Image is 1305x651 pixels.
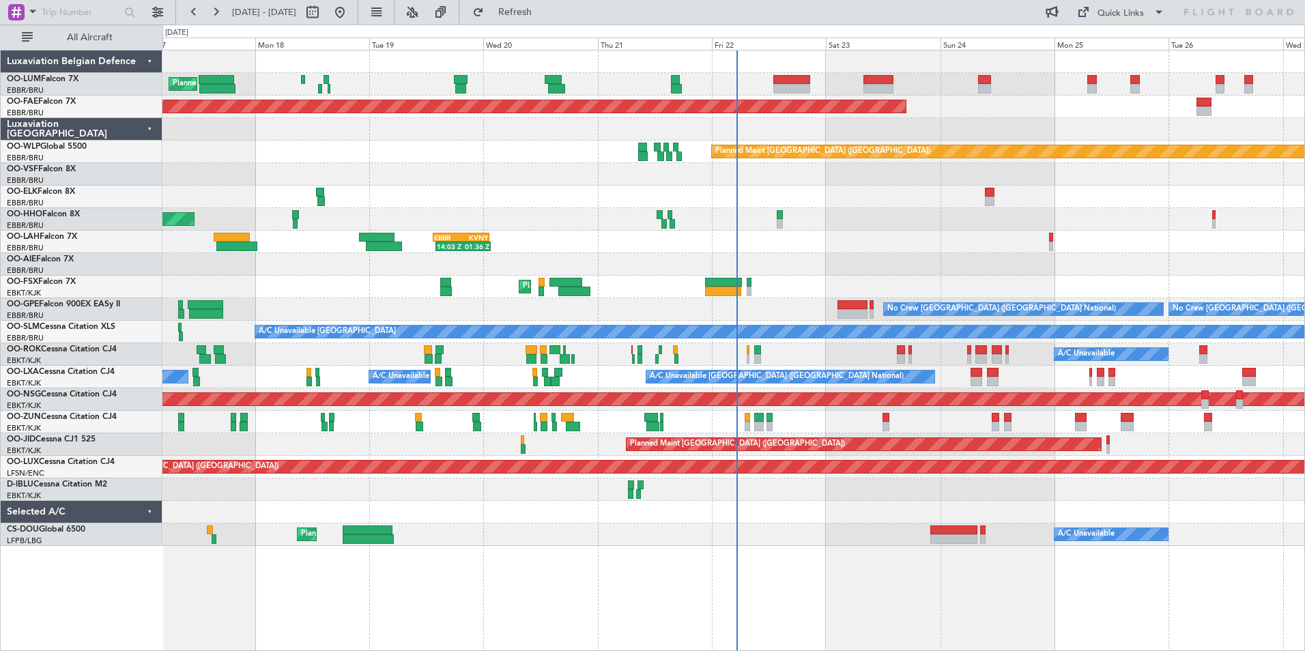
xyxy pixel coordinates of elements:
[7,300,39,308] span: OO-GPE
[7,278,76,286] a: OO-FSXFalcon 7X
[7,525,85,534] a: CS-DOUGlobal 6500
[7,435,96,444] a: OO-JIDCessna CJ1 525
[7,458,115,466] a: OO-LUXCessna Citation CJ4
[7,265,44,276] a: EBBR/BRU
[7,368,39,376] span: OO-LXA
[7,255,36,263] span: OO-AIE
[7,323,40,331] span: OO-SLM
[598,38,712,50] div: Thu 21
[35,33,144,42] span: All Aircraft
[7,413,117,421] a: OO-ZUNCessna Citation CJ4
[1055,38,1168,50] div: Mon 25
[7,525,39,534] span: CS-DOU
[483,38,597,50] div: Wed 20
[259,321,396,342] div: A/C Unavailable [GEOGRAPHIC_DATA]
[466,1,548,23] button: Refresh
[941,38,1055,50] div: Sun 24
[650,366,904,387] div: A/C Unavailable [GEOGRAPHIC_DATA] ([GEOGRAPHIC_DATA] National)
[7,188,38,196] span: OO-ELK
[7,310,44,321] a: EBBR/BRU
[7,458,39,466] span: OO-LUX
[715,141,930,162] div: Planned Maint [GEOGRAPHIC_DATA] ([GEOGRAPHIC_DATA])
[42,2,120,23] input: Trip Number
[523,276,682,297] div: Planned Maint Kortrijk-[GEOGRAPHIC_DATA]
[7,423,41,433] a: EBKT/KJK
[232,6,296,18] span: [DATE] - [DATE]
[712,38,826,50] div: Fri 22
[7,345,41,353] span: OO-ROK
[7,390,41,399] span: OO-NSG
[63,457,278,477] div: Planned Maint [GEOGRAPHIC_DATA] ([GEOGRAPHIC_DATA])
[461,233,487,242] div: KVNY
[7,175,44,186] a: EBBR/BRU
[7,435,35,444] span: OO-JID
[301,524,516,545] div: Planned Maint [GEOGRAPHIC_DATA] ([GEOGRAPHIC_DATA])
[7,153,44,163] a: EBBR/BRU
[173,74,420,94] div: Planned Maint [GEOGRAPHIC_DATA] ([GEOGRAPHIC_DATA] National)
[7,220,44,231] a: EBBR/BRU
[1098,7,1144,20] div: Quick Links
[7,401,41,411] a: EBKT/KJK
[7,288,41,298] a: EBKT/KJK
[7,98,38,106] span: OO-FAE
[7,198,44,208] a: EBBR/BRU
[7,368,115,376] a: OO-LXACessna Citation CJ4
[7,143,87,151] a: OO-WLPGlobal 5500
[1058,344,1115,364] div: A/C Unavailable
[165,27,188,39] div: [DATE]
[463,242,489,250] div: 01:36 Z
[7,300,120,308] a: OO-GPEFalcon 900EX EASy II
[373,366,627,387] div: A/C Unavailable [GEOGRAPHIC_DATA] ([GEOGRAPHIC_DATA] National)
[7,165,76,173] a: OO-VSFFalcon 8X
[7,85,44,96] a: EBBR/BRU
[7,491,41,501] a: EBKT/KJK
[7,233,40,241] span: OO-LAH
[7,98,76,106] a: OO-FAEFalcon 7X
[826,38,940,50] div: Sat 23
[437,242,463,250] div: 14:03 Z
[1168,38,1282,50] div: Tue 26
[7,480,107,489] a: D-IBLUCessna Citation M2
[7,536,42,546] a: LFPB/LBG
[7,333,44,343] a: EBBR/BRU
[369,38,483,50] div: Tue 19
[141,38,255,50] div: Sun 17
[487,8,544,17] span: Refresh
[7,378,41,388] a: EBKT/KJK
[7,143,40,151] span: OO-WLP
[7,243,44,253] a: EBBR/BRU
[7,165,38,173] span: OO-VSF
[630,434,845,454] div: Planned Maint [GEOGRAPHIC_DATA] ([GEOGRAPHIC_DATA])
[255,38,369,50] div: Mon 18
[7,468,44,478] a: LFSN/ENC
[7,188,75,196] a: OO-ELKFalcon 8X
[7,323,115,331] a: OO-SLMCessna Citation XLS
[7,255,74,263] a: OO-AIEFalcon 7X
[1070,1,1171,23] button: Quick Links
[7,345,117,353] a: OO-ROKCessna Citation CJ4
[7,210,80,218] a: OO-HHOFalcon 8X
[7,233,77,241] a: OO-LAHFalcon 7X
[7,75,41,83] span: OO-LUM
[887,299,1116,319] div: No Crew [GEOGRAPHIC_DATA] ([GEOGRAPHIC_DATA] National)
[7,108,44,118] a: EBBR/BRU
[7,480,33,489] span: D-IBLU
[7,75,78,83] a: OO-LUMFalcon 7X
[1058,524,1115,545] div: A/C Unavailable
[7,390,117,399] a: OO-NSGCessna Citation CJ4
[7,356,41,366] a: EBKT/KJK
[434,233,461,242] div: EBBR
[7,413,41,421] span: OO-ZUN
[7,210,42,218] span: OO-HHO
[15,27,148,48] button: All Aircraft
[7,446,41,456] a: EBKT/KJK
[7,278,38,286] span: OO-FSX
